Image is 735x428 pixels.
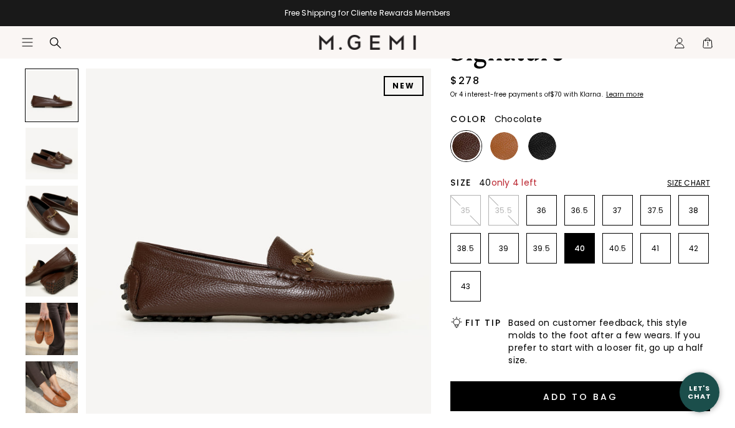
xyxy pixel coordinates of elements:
[451,206,480,216] p: 35
[26,303,78,355] img: The Pastoso Signature
[679,206,708,216] p: 38
[527,244,556,254] p: 39.5
[565,206,594,216] p: 36.5
[86,69,431,414] img: The Pastoso Signature
[21,36,34,49] button: Open site menu
[26,186,78,238] img: The Pastoso Signature
[641,244,670,254] p: 41
[603,244,632,254] p: 40.5
[564,90,604,100] klarna-placement-style-body: with Klarna
[490,133,518,161] img: Tan
[384,76,424,96] div: NEW
[26,244,78,297] img: The Pastoso Signature
[550,90,562,100] klarna-placement-style-amount: $70
[491,177,538,189] span: only 4 left
[667,179,710,189] div: Size Chart
[603,206,632,216] p: 37
[701,39,714,52] span: 1
[26,361,78,414] img: The Pastoso Signature
[465,318,501,328] h2: Fit Tip
[451,282,480,292] p: 43
[527,206,556,216] p: 36
[605,92,643,99] a: Learn more
[450,90,550,100] klarna-placement-style-body: Or 4 interest-free payments of
[606,90,643,100] klarna-placement-style-cta: Learn more
[450,178,472,188] h2: Size
[528,133,556,161] img: Black
[452,133,480,161] img: Chocolate
[479,177,537,189] span: 40
[641,206,670,216] p: 37.5
[450,382,710,412] button: Add to Bag
[679,244,708,254] p: 42
[508,317,710,367] span: Based on customer feedback, this style molds to the foot after a few wears. If you prefer to star...
[451,244,480,254] p: 38.5
[495,113,542,126] span: Chocolate
[26,128,78,180] img: The Pastoso Signature
[319,35,417,50] img: M.Gemi
[450,115,487,125] h2: Color
[565,244,594,254] p: 40
[489,206,518,216] p: 35.5
[489,244,518,254] p: 39
[680,384,719,400] div: Let's Chat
